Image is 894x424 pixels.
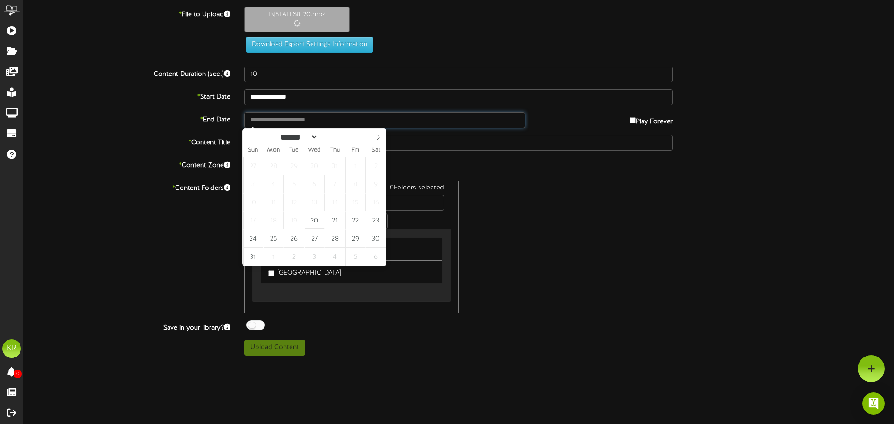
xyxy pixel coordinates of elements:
span: August 16, 2025 [366,193,386,211]
span: August 14, 2025 [325,193,345,211]
span: September 2, 2025 [284,248,304,266]
span: August 3, 2025 [243,175,263,193]
span: Tue [284,148,304,154]
span: August 1, 2025 [345,157,366,175]
label: Content Duration (sec.) [16,67,237,79]
span: August 4, 2025 [264,175,284,193]
label: Play Forever [630,112,673,127]
span: August 27, 2025 [305,229,325,248]
input: Play Forever [630,117,636,123]
span: September 1, 2025 [264,248,284,266]
span: July 29, 2025 [284,157,304,175]
span: August 23, 2025 [366,211,386,229]
span: September 3, 2025 [305,248,325,266]
span: August 9, 2025 [366,175,386,193]
span: 0 [14,370,22,378]
label: End Date [16,112,237,125]
span: August 26, 2025 [284,229,304,248]
span: Sun [243,148,263,154]
span: August 22, 2025 [345,211,366,229]
span: July 27, 2025 [243,157,263,175]
button: Upload Content [244,340,305,356]
span: August 21, 2025 [325,211,345,229]
span: September 6, 2025 [366,248,386,266]
span: Mon [263,148,284,154]
span: August 8, 2025 [345,175,366,193]
span: August 18, 2025 [264,211,284,229]
span: August 10, 2025 [243,193,263,211]
span: August 2, 2025 [366,157,386,175]
span: August 19, 2025 [284,211,304,229]
div: Open Intercom Messenger [862,392,885,415]
span: August 6, 2025 [305,175,325,193]
div: KR [2,339,21,358]
span: August 30, 2025 [366,229,386,248]
label: File to Upload [16,7,237,20]
label: Content Folders [16,181,237,193]
span: August 17, 2025 [243,211,263,229]
span: Fri [345,148,366,154]
input: [GEOGRAPHIC_DATA] [268,270,274,276]
span: August 28, 2025 [325,229,345,248]
label: [GEOGRAPHIC_DATA] [268,265,341,278]
span: August 11, 2025 [264,193,284,211]
span: August 24, 2025 [243,229,263,248]
a: Download Export Settings Information [241,41,373,48]
span: August 29, 2025 [345,229,366,248]
label: Content Zone [16,158,237,170]
span: August 13, 2025 [305,193,325,211]
input: Title of this Content [244,135,673,151]
span: July 28, 2025 [264,157,284,175]
label: Save in your library? [16,320,237,333]
span: Thu [325,148,345,154]
span: Sat [366,148,386,154]
span: July 30, 2025 [305,157,325,175]
label: Content Title [16,135,237,148]
span: August 25, 2025 [264,229,284,248]
span: September 4, 2025 [325,248,345,266]
span: Wed [304,148,325,154]
span: August 5, 2025 [284,175,304,193]
input: Year [318,132,352,142]
button: Download Export Settings Information [246,37,373,53]
span: August 31, 2025 [243,248,263,266]
span: August 7, 2025 [325,175,345,193]
span: August 20, 2025 [305,211,325,229]
label: Start Date [16,89,237,102]
span: August 15, 2025 [345,193,366,211]
span: July 31, 2025 [325,157,345,175]
span: September 5, 2025 [345,248,366,266]
span: August 12, 2025 [284,193,304,211]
